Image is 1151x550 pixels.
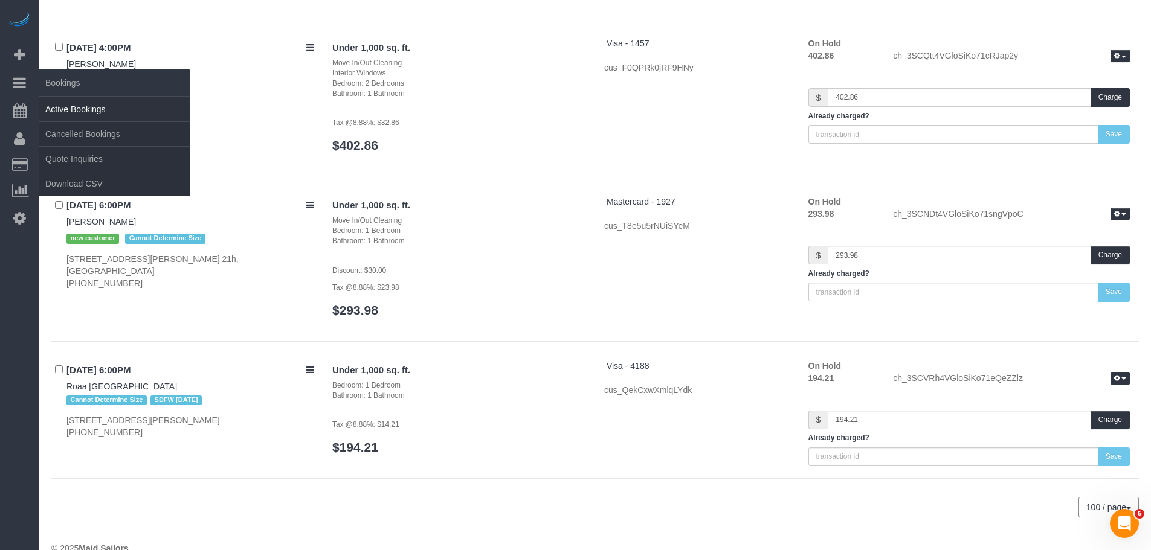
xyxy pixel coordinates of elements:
a: Download CSV [39,171,190,196]
div: Move In/Out Cleaning [332,216,586,226]
span: new customer [66,234,119,243]
ul: Bookings [39,97,190,196]
div: ch_3SCQtt4VGloSiKo71cRJap2y [884,50,1139,64]
a: $402.86 [332,138,378,152]
div: Bedroom: 1 Bedroom [332,226,586,236]
strong: 293.98 [808,209,834,219]
div: [STREET_ADDRESS][PERSON_NAME] [66,414,314,438]
div: Move In/Out Cleaning [332,58,586,68]
a: $194.21 [332,440,378,454]
a: Active Bookings [39,97,190,121]
div: Bathroom: 1 Bathroom [332,236,586,246]
a: [PERSON_NAME] [66,217,136,226]
span: Cannot Determine Size [66,395,147,405]
strong: 194.21 [808,373,834,383]
strong: On Hold [808,197,841,206]
div: cus_QekCxwXmlqLYdk [604,384,790,396]
h5: Already charged? [808,112,1130,120]
a: [PERSON_NAME] [66,59,136,69]
div: cus_F0QPRk0jRF9HNy [604,62,790,74]
a: Mastercard - 1927 [607,197,675,206]
div: ch_3SCNDt4VGloSiKo71sngVpoC [884,208,1139,222]
small: Tax @8.88%: $32.86 [332,118,399,127]
h4: [DATE] 6:00PM [66,200,314,211]
h4: [DATE] 4:00PM [66,43,314,53]
a: $293.98 [332,303,378,317]
div: Bedroom: 1 Bedroom [332,380,586,391]
span: Cannot Determine Size [125,234,205,243]
button: Charge [1091,88,1130,107]
div: Tags [66,228,314,246]
h5: Already charged? [808,270,1130,278]
strong: 402.86 [808,51,834,60]
button: 100 / page [1078,497,1139,517]
div: Bedroom: 2 Bedrooms [332,78,586,89]
div: [STREET_ADDRESS][PERSON_NAME] 21h, [GEOGRAPHIC_DATA] [66,253,314,289]
hm-ph: [PHONE_NUMBER] [66,427,143,437]
input: transaction id [808,125,1098,144]
strong: On Hold [808,361,841,371]
a: Visa - 1457 [607,39,650,48]
a: Quote Inquiries [39,147,190,171]
a: Roaa [GEOGRAPHIC_DATA] [66,382,177,391]
h4: Under 1,000 sq. ft. [332,43,586,53]
div: Bathroom: 1 Bathroom [332,391,586,401]
nav: Pagination navigation [1079,497,1139,517]
small: Discount: $30.00 [332,266,386,275]
a: Visa - 4188 [607,361,650,371]
iframe: Intercom live chat [1110,509,1139,538]
div: Bathroom: 1 Bathroom [332,89,586,99]
span: $ [808,88,828,107]
span: 6 [1135,509,1144,519]
hm-ph: [PHONE_NUMBER] [66,278,143,288]
button: Charge [1091,246,1130,264]
span: SDFW [DATE] [150,395,202,405]
div: cus_T8e5u5rNUiSYeM [604,220,790,232]
input: transaction id [808,447,1098,466]
div: ch_3SCVRh4VGloSiKo71eQeZZlz [884,372,1139,386]
button: Charge [1091,411,1130,429]
h4: [DATE] 6:00PM [66,365,314,376]
div: Tags [66,70,314,86]
div: Tags [66,392,314,408]
small: Tax @8.88%: $14.21 [332,420,399,429]
input: transaction id [808,283,1098,301]
h4: Under 1,000 sq. ft. [332,200,586,211]
div: Interior Windows [332,68,586,78]
div: [STREET_ADDRESS] [66,92,314,116]
small: Tax @8.88%: $23.98 [332,283,399,292]
h4: Under 1,000 sq. ft. [332,365,586,376]
span: $ [808,411,828,429]
span: Bookings [39,69,190,97]
h5: Already charged? [808,434,1130,442]
a: Cancelled Bookings [39,122,190,146]
strong: On Hold [808,39,841,48]
img: Automaid Logo [7,12,31,29]
span: $ [808,246,828,264]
